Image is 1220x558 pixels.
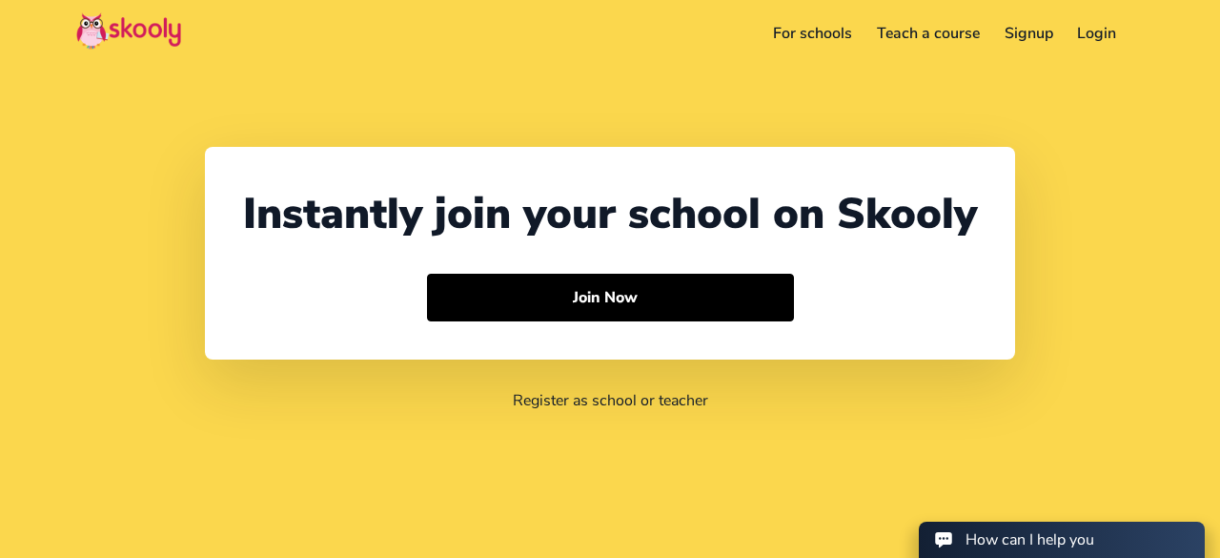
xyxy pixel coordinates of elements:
img: Skooly [76,12,181,50]
a: Teach a course [864,18,992,49]
button: Join Now [427,274,794,321]
div: Instantly join your school on Skooly [243,185,977,243]
a: For schools [762,18,865,49]
a: Signup [992,18,1066,49]
a: Login [1065,18,1128,49]
a: Register as school or teacher [513,390,708,411]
